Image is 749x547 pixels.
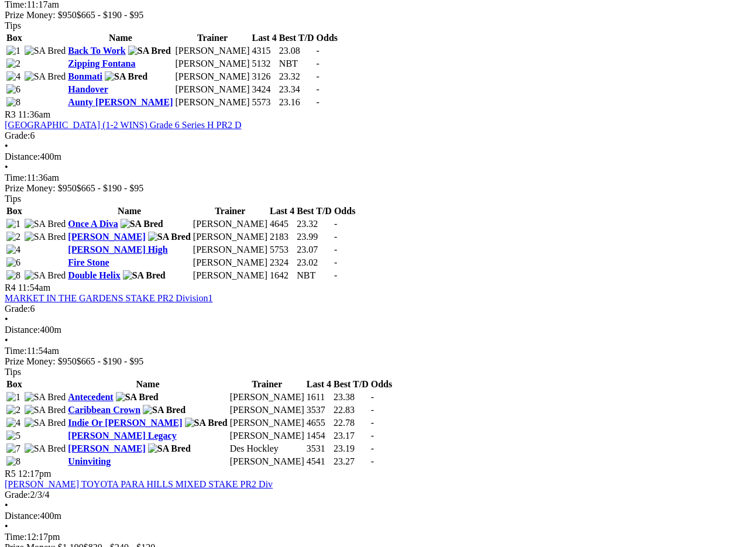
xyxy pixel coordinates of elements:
[6,84,20,95] img: 6
[5,532,744,542] div: 12:17pm
[6,431,20,441] img: 5
[317,71,319,81] span: -
[5,173,27,183] span: Time:
[5,325,744,335] div: 400m
[296,270,332,281] td: NBT
[5,490,744,500] div: 2/3/4
[269,257,295,269] td: 2324
[193,218,268,230] td: [PERSON_NAME]
[279,84,315,95] td: 23.34
[306,417,332,429] td: 4655
[116,392,159,402] img: SA Bred
[279,45,315,57] td: 23.08
[174,32,250,44] th: Trainer
[18,469,51,479] span: 12:17pm
[306,456,332,467] td: 4541
[333,417,369,429] td: 22.78
[68,431,176,441] a: [PERSON_NAME] Legacy
[6,206,22,216] span: Box
[334,245,337,254] span: -
[252,97,277,108] td: 5573
[252,45,277,57] td: 4315
[67,205,191,217] th: Name
[333,443,369,455] td: 23.19
[229,379,305,390] th: Trainer
[229,404,305,416] td: [PERSON_NAME]
[5,532,27,542] span: Time:
[6,33,22,43] span: Box
[5,511,744,521] div: 400m
[296,231,332,243] td: 23.99
[185,418,228,428] img: SA Bred
[6,219,20,229] img: 1
[5,10,744,20] div: Prize Money: $950
[334,219,337,229] span: -
[105,71,147,82] img: SA Bred
[5,20,21,30] span: Tips
[5,120,242,130] a: [GEOGRAPHIC_DATA] (1-2 WINS) Grade 6 Series H PR2 D
[193,257,268,269] td: [PERSON_NAME]
[174,97,250,108] td: [PERSON_NAME]
[306,443,332,455] td: 3531
[333,379,369,390] th: Best T/D
[5,367,21,377] span: Tips
[128,46,171,56] img: SA Bred
[296,218,332,230] td: 23.32
[6,71,20,82] img: 4
[68,84,108,94] a: Handover
[317,97,319,107] span: -
[6,379,22,389] span: Box
[279,71,315,82] td: 23.32
[5,304,30,314] span: Grade:
[68,232,145,242] a: [PERSON_NAME]
[5,314,8,324] span: •
[148,443,191,454] img: SA Bred
[371,431,374,441] span: -
[77,10,144,20] span: $665 - $190 - $95
[269,231,295,243] td: 2183
[25,392,66,402] img: SA Bred
[6,245,20,255] img: 4
[25,270,66,281] img: SA Bred
[193,270,268,281] td: [PERSON_NAME]
[5,283,16,293] span: R4
[68,71,102,81] a: Bonmati
[123,270,166,281] img: SA Bred
[5,173,744,183] div: 11:36am
[317,59,319,68] span: -
[6,456,20,467] img: 8
[25,46,66,56] img: SA Bred
[306,404,332,416] td: 3537
[333,430,369,442] td: 23.17
[317,84,319,94] span: -
[6,392,20,402] img: 1
[68,443,145,453] a: [PERSON_NAME]
[5,346,744,356] div: 11:54am
[77,183,144,193] span: $665 - $190 - $95
[306,379,332,390] th: Last 4
[229,443,305,455] td: Des Hockley
[296,257,332,269] td: 23.02
[252,84,277,95] td: 3424
[5,325,40,335] span: Distance:
[68,46,125,56] a: Back To Work
[252,71,277,82] td: 3126
[5,521,8,531] span: •
[5,356,744,367] div: Prize Money: $950
[269,205,295,217] th: Last 4
[229,417,305,429] td: [PERSON_NAME]
[193,244,268,256] td: [PERSON_NAME]
[18,283,50,293] span: 11:54am
[316,32,338,44] th: Odds
[121,219,163,229] img: SA Bred
[174,84,250,95] td: [PERSON_NAME]
[6,97,20,108] img: 8
[68,59,135,68] a: Zipping Fontana
[279,58,315,70] td: NBT
[174,71,250,82] td: [PERSON_NAME]
[5,500,8,510] span: •
[5,511,40,521] span: Distance:
[25,219,66,229] img: SA Bred
[5,109,16,119] span: R3
[5,490,30,500] span: Grade:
